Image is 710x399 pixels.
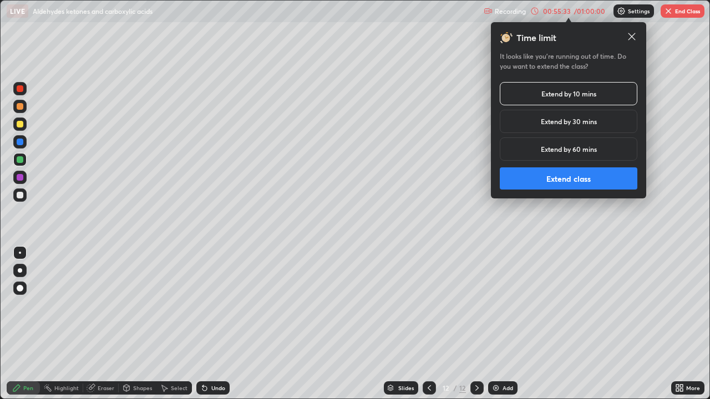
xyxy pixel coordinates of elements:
[54,385,79,391] div: Highlight
[541,116,597,126] h5: Extend by 30 mins
[495,7,526,16] p: Recording
[491,383,500,392] img: add-slide-button
[500,167,637,190] button: Extend class
[628,8,650,14] p: Settings
[23,385,33,391] div: Pen
[33,7,153,16] p: Aldehydes ketones and carboxylic acids
[541,8,572,14] div: 00:55:33
[171,385,187,391] div: Select
[664,7,673,16] img: end-class-cross
[454,385,457,391] div: /
[10,7,25,16] p: LIVE
[617,7,626,16] img: class-settings-icons
[500,51,637,71] h5: It looks like you’re running out of time. Do you want to extend the class?
[541,144,597,154] h5: Extend by 60 mins
[686,385,700,391] div: More
[133,385,152,391] div: Shapes
[484,7,493,16] img: recording.375f2c34.svg
[98,385,114,391] div: Eraser
[398,385,414,391] div: Slides
[516,31,556,44] h3: Time limit
[661,4,704,18] button: End Class
[572,8,607,14] div: / 01:00:00
[541,89,596,99] h5: Extend by 10 mins
[503,385,513,391] div: Add
[459,383,466,393] div: 12
[211,385,225,391] div: Undo
[440,385,452,391] div: 12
